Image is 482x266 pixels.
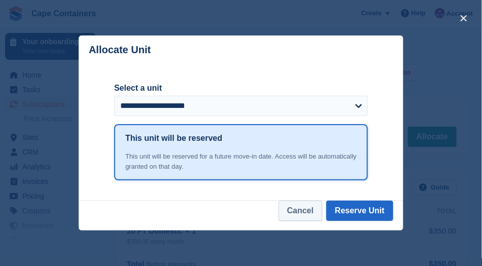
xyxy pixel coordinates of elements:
button: close [456,10,472,26]
label: Select a unit [114,82,368,94]
button: Cancel [279,201,322,221]
h1: This unit will be reserved [125,132,222,144]
div: This unit will be reserved for a future move-in date. Access will be automatically granted on tha... [125,151,357,171]
p: Allocate Unit [89,44,151,56]
button: Reserve Unit [326,201,393,221]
